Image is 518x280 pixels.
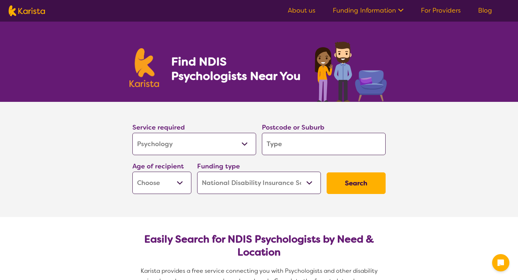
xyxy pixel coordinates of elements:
[262,133,386,155] input: Type
[9,5,45,16] img: Karista logo
[138,233,380,259] h2: Easily Search for NDIS Psychologists by Need & Location
[288,6,315,15] a: About us
[327,172,386,194] button: Search
[312,39,388,102] img: psychology
[129,48,159,87] img: Karista logo
[262,123,324,132] label: Postcode or Suburb
[197,162,240,171] label: Funding type
[171,54,304,83] h1: Find NDIS Psychologists Near You
[132,162,184,171] label: Age of recipient
[333,6,404,15] a: Funding Information
[132,123,185,132] label: Service required
[421,6,461,15] a: For Providers
[478,6,492,15] a: Blog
